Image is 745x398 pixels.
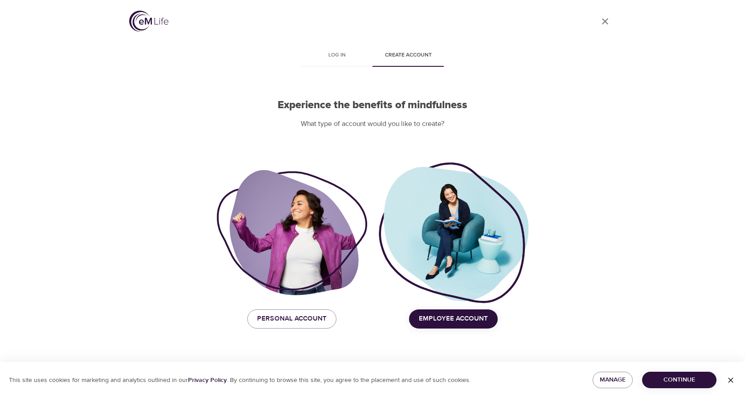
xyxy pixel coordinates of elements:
[307,51,367,60] span: Log in
[217,99,528,112] h2: Experience the benefits of mindfulness
[594,11,616,32] a: close
[129,11,168,32] img: logo
[378,51,438,60] span: Create account
[593,372,633,388] button: Manage
[600,374,626,386] span: Manage
[419,313,488,325] span: Employee Account
[188,376,227,384] a: Privacy Policy
[649,374,709,386] span: Continue
[642,372,716,388] button: Continue
[247,309,336,328] button: Personal Account
[409,309,498,328] button: Employee Account
[217,119,528,129] p: What type of account would you like to create?
[257,313,327,325] span: Personal Account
